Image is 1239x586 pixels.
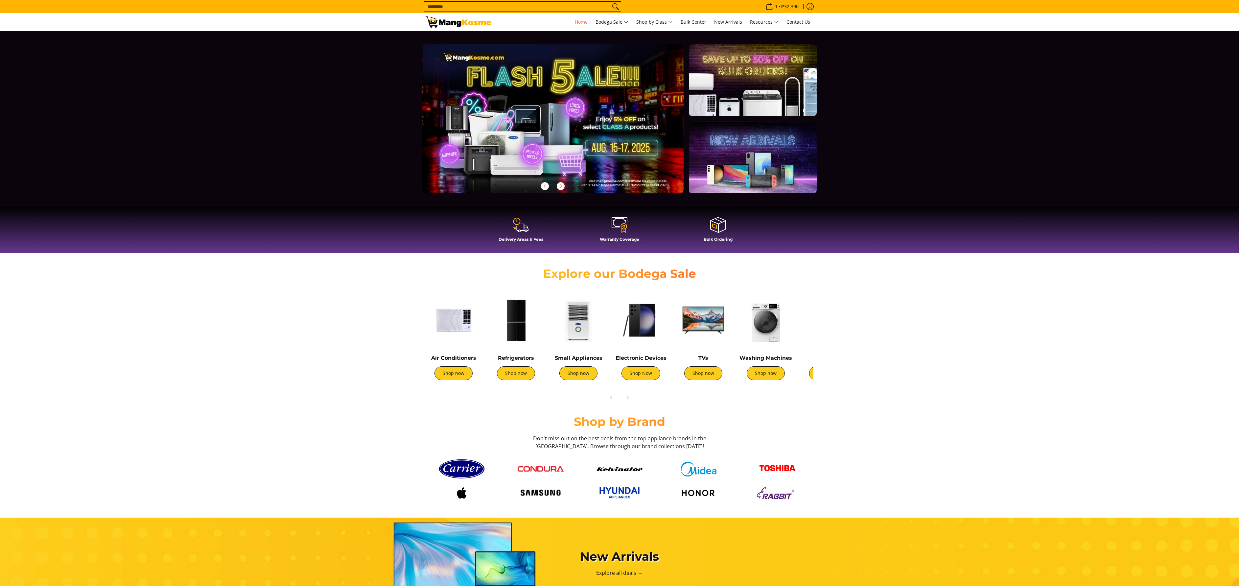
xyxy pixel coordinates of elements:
a: Refrigerators [498,355,534,361]
span: • [764,3,801,10]
img: Mang Kosme: Your Home Appliances Warehouse Sale Partner! [426,16,491,28]
a: Logo rabbit [741,485,813,501]
a: Shop now [747,366,785,380]
a: Bulk Center [677,13,710,31]
img: Refrigerators [488,292,544,348]
a: Hyundai 2 [583,484,656,501]
a: More [422,44,705,204]
a: Carrier logo 1 98356 9b90b2e1 0bd1 49ad 9aa2 9ddb2e94a36b [426,457,498,481]
a: Contact Us [783,13,813,31]
a: Explore all deals → [596,569,643,576]
a: Shop now [497,366,535,380]
h2: Explore our Bodega Sale [524,266,715,281]
h2: Shop by Brand [426,414,813,429]
a: Shop now [809,366,847,380]
a: Condura logo red [504,466,577,472]
a: TVs [698,355,708,361]
img: Electronic Devices [613,292,669,348]
img: Condura logo red [518,466,564,472]
h4: Delivery Areas & Fees [475,237,567,242]
a: Electronic Devices [616,355,666,361]
a: Shop by Class [633,13,676,31]
a: Resources [747,13,782,31]
a: Washing Machines [739,355,792,361]
img: Small Appliances [550,292,606,348]
img: Toshiba logo [754,460,800,478]
a: Shop now [684,366,722,380]
a: New Arrivals [711,13,745,31]
img: Hyundai 2 [596,484,643,501]
img: TVs [675,292,731,348]
img: Logo samsung wordmark [518,487,564,499]
img: Logo apple [439,485,485,501]
a: Delivery Areas & Fees [475,216,567,247]
button: Next [620,390,635,404]
img: Logo rabbit [754,485,800,501]
span: Shop by Class [636,18,673,26]
a: Logo samsung wordmark [504,487,577,499]
a: Home [572,13,591,31]
h3: Don't miss out on the best deals from the top appliance brands in the [GEOGRAPHIC_DATA]. Browse t... [531,434,708,450]
button: Search [610,2,621,12]
a: Midea logo 405e5d5e af7e 429b b899 c48f4df307b6 [662,462,735,476]
span: Contact Us [786,19,810,25]
img: Carrier logo 1 98356 9b90b2e1 0bd1 49ad 9aa2 9ddb2e94a36b [439,457,485,481]
a: Warranty Coverage [573,216,666,247]
span: ₱32,390 [780,4,800,9]
button: Previous [604,390,619,404]
a: Logo honor [662,485,735,501]
img: Logo honor [675,485,721,501]
img: Cookers [800,292,856,348]
a: Shop Now [621,366,660,380]
img: Air Conditioners [426,292,481,348]
nav: Main Menu [498,13,813,31]
span: Home [575,19,588,25]
a: Kelvinator button 9a26f67e caed 448c 806d e01e406ddbdc [583,467,656,471]
a: Small Appliances [555,355,602,361]
h4: Bulk Ordering [672,237,764,242]
a: Bulk Ordering [672,216,764,247]
a: Logo apple [426,485,498,501]
span: Resources [750,18,779,26]
span: New Arrivals [714,19,742,25]
span: 1 [774,4,779,9]
h4: Warranty Coverage [573,237,666,242]
a: Shop now [434,366,473,380]
button: Previous [538,179,552,193]
img: Washing Machines [738,292,794,348]
button: Next [553,179,568,193]
a: Shop now [559,366,597,380]
a: Bodega Sale [592,13,632,31]
img: Kelvinator button 9a26f67e caed 448c 806d e01e406ddbdc [596,467,643,471]
img: Midea logo 405e5d5e af7e 429b b899 c48f4df307b6 [675,462,721,476]
span: Bodega Sale [596,18,628,26]
a: Toshiba logo [741,460,813,478]
a: Air Conditioners [431,355,476,361]
span: Bulk Center [681,19,706,25]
